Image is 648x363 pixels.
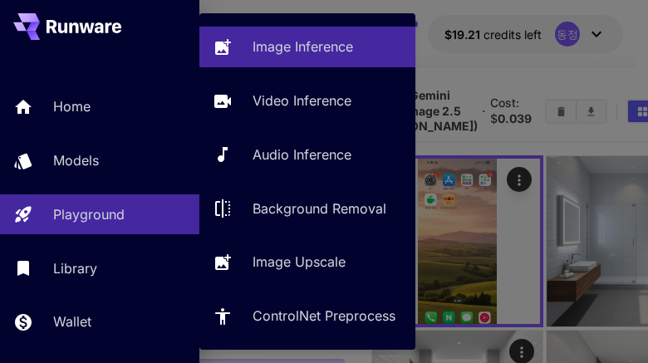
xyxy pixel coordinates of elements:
[253,306,395,326] p: ControlNet Preprocess
[199,188,415,228] a: Background Removal
[253,252,346,272] p: Image Upscale
[199,27,415,67] a: Image Inference
[199,135,415,175] a: Audio Inference
[253,37,353,56] p: Image Inference
[53,311,91,331] p: Wallet
[199,81,415,121] a: Video Inference
[53,150,99,170] p: Models
[253,199,386,218] p: Background Removal
[199,242,415,282] a: Image Upscale
[53,96,91,116] p: Home
[53,258,97,278] p: Library
[199,296,415,336] a: ControlNet Preprocess
[253,145,351,164] p: Audio Inference
[53,204,125,224] p: Playground
[253,91,351,110] p: Video Inference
